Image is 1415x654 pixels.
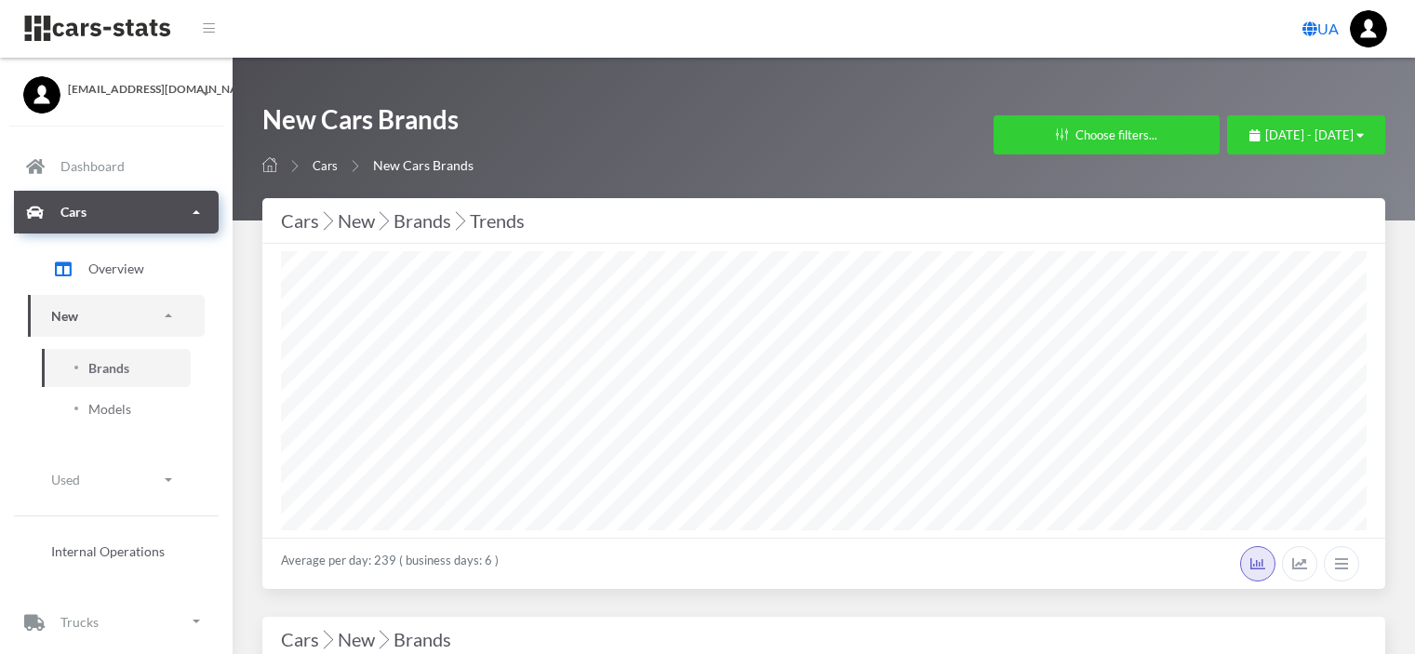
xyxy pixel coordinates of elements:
span: Overview [88,259,144,278]
span: [DATE] - [DATE] [1265,127,1354,142]
a: Models [42,390,191,428]
span: Brands [88,358,129,378]
span: New Cars Brands [373,157,474,173]
a: Used [28,459,205,501]
span: [EMAIL_ADDRESS][DOMAIN_NAME] [68,81,209,98]
button: Choose filters... [994,115,1220,154]
a: Brands [42,349,191,387]
a: Cars [313,158,338,173]
a: Internal Operations [28,531,205,569]
h4: Cars New Brands [281,624,1367,654]
a: Cars [14,191,219,234]
p: Dashboard [60,154,125,178]
a: Dashboard [14,145,219,188]
img: navbar brand [23,14,172,43]
p: Used [51,468,80,491]
div: Average per day: 239 ( business days: 6 ) [262,538,1385,589]
a: New [28,295,205,337]
span: Models [88,399,131,419]
a: [EMAIL_ADDRESS][DOMAIN_NAME] [23,76,209,98]
button: [DATE] - [DATE] [1227,115,1385,154]
a: Trucks [14,600,219,643]
a: Overview [28,246,205,292]
img: ... [1350,10,1387,47]
h1: New Cars Brands [262,102,474,146]
p: New [51,304,78,327]
div: Cars New Brands Trends [281,206,1367,235]
span: Internal Operations [51,541,165,560]
a: UA [1295,10,1346,47]
p: Trucks [60,610,99,634]
p: Cars [60,200,87,223]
